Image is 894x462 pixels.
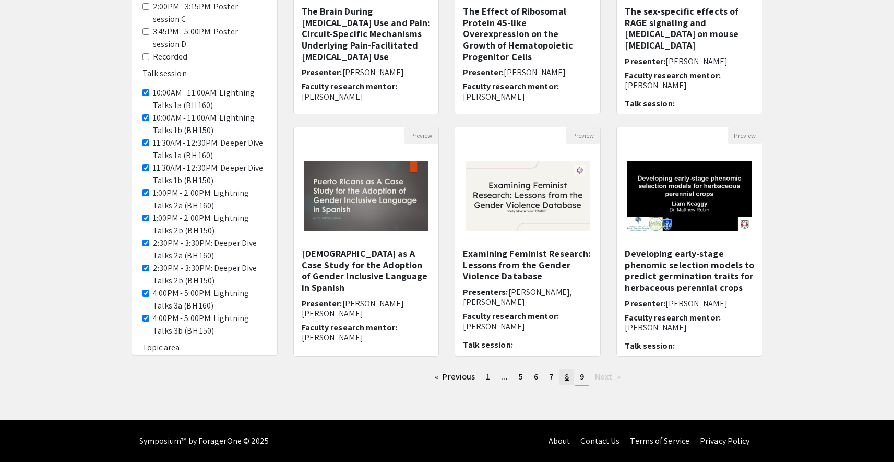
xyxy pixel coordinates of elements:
span: 6 [534,371,538,382]
h5: The Effect of Ribosomal Protein 4S-like Overexpression on the Growth of Hematopoietic Progenitor ... [463,6,592,62]
label: 2:30PM - 3:30PM: Deeper Dive Talks 2b (BH 150) [153,262,267,287]
p: [PERSON_NAME] [463,92,592,102]
span: [PERSON_NAME] [665,56,727,67]
span: [PERSON_NAME] [504,67,565,78]
label: 11:30AM - 12:30PM: Deeper Dive Talks 1b (BH 150) [153,162,267,187]
h6: Presenter: [463,67,592,77]
span: ... [501,371,507,382]
label: 4:00PM - 5:00PM: Lightning Talks 3a (BH 160) [153,287,267,312]
label: Recorded [153,51,188,63]
img: <p><span style="background-color: transparent; color: rgb(0, 0, 0);">&nbsp;Examining Feminist Res... [455,150,600,241]
span: Talk session: [625,340,674,351]
div: Symposium™ by ForagerOne © 2025 [139,420,269,462]
h6: Presenters: [463,287,592,307]
span: Talk session: [625,98,674,109]
h6: Talk session [142,68,267,78]
label: 2:30PM - 3:30PM: Deeper Dive Talks 2a (BH 160) [153,237,267,262]
span: 1 [486,371,490,382]
div: Open Presentation <p><span style="background-color: transparent; color: rgb(0, 0, 0);">&nbsp;Exam... [455,127,601,357]
label: 1:00PM - 2:00PM: Lightning Talks 2b (BH 150) [153,212,267,237]
h5: Examining Feminist Research: Lessons from the Gender Violence Database [463,248,592,282]
label: 2:00PM - 3:15PM: Poster session C [153,1,267,26]
label: 10:00AM - 11:00AM: Lightning Talks 1b (BH 150) [153,112,267,137]
span: Faculty research mentor: [302,322,397,333]
div: Open Presentation <p><span style="background-color: transparent; color: rgb(0, 0, 0);">Developing... [616,127,762,357]
a: Previous page [430,369,480,385]
span: 9 [580,371,584,382]
label: 10:00AM - 11:00AM: Lightning Talks 1a (BH 160) [153,87,267,112]
div: Open Presentation <p>Puerto Ricans as A Case Study for the Adoption of Gender Inclusive Language ... [293,127,439,357]
button: Preview [566,127,600,144]
button: Preview [404,127,438,144]
h6: Presenter: [625,56,754,66]
span: Talk session: [463,339,512,350]
iframe: Chat [8,415,44,454]
span: Faculty research mentor: [463,81,558,92]
label: 1:00PM - 2:00PM: Lightning Talks 2a (BH 160) [153,187,267,212]
span: [PERSON_NAME], [PERSON_NAME] [463,287,572,307]
span: 8 [565,371,569,382]
p: [PERSON_NAME] [463,322,592,331]
label: 11:30AM - 12:30PM: Deeper Dive Talks 1a (BH 160) [153,137,267,162]
h5: [DEMOGRAPHIC_DATA] as A Case Study for the Adoption of Gender Inclusive Language in Spanish [302,248,431,293]
ul: Pagination [293,369,763,386]
p: [PERSON_NAME] [302,92,431,102]
a: About [549,435,570,446]
p: [PERSON_NAME] [625,80,754,90]
h5: The Brain During [MEDICAL_DATA] Use and Pain: Circuit-Specific Mechanisms Underlying Pain-Facilit... [302,6,431,62]
h6: Topic area [142,342,267,352]
span: Next [595,371,612,382]
h5: The sex-specific effects of RAGE signaling and [MEDICAL_DATA] on mouse [MEDICAL_DATA] [625,6,754,51]
span: Faculty research mentor: [625,312,720,323]
span: Faculty research mentor: [625,70,720,81]
label: 4:00PM - 5:00PM: Lightning Talks 3b (BH 150) [153,312,267,337]
h6: Presenter: [625,299,754,309]
span: 5 [519,371,523,382]
p: [PERSON_NAME] [302,333,431,342]
img: <p>Puerto Ricans as A Case Study for the Adoption of Gender Inclusive Language in Spanish</p><p><... [294,150,439,241]
span: [PERSON_NAME] [342,67,404,78]
button: Preview [728,127,762,144]
span: 7 [549,371,554,382]
img: <p><span style="background-color: transparent; color: rgb(0, 0, 0);">Developing early-stage pheno... [617,150,762,241]
span: Faculty research mentor: [463,311,558,322]
span: [PERSON_NAME] [665,298,727,309]
h6: Presenter: [302,299,431,318]
h6: Presenter: [302,67,431,77]
a: Privacy Policy [700,435,749,446]
a: Contact Us [580,435,619,446]
h5: Developing early-stage phenomic selection models to predict germination traits for herbaceous per... [625,248,754,293]
a: Terms of Service [630,435,689,446]
label: 3:45PM - 5:00PM: Poster session D [153,26,267,51]
span: [PERSON_NAME] [PERSON_NAME] [302,298,404,319]
span: Faculty research mentor: [302,81,397,92]
p: [PERSON_NAME] [625,323,754,333]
